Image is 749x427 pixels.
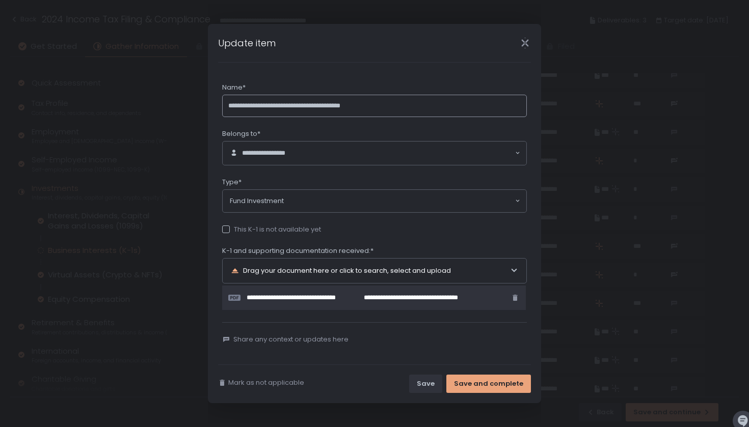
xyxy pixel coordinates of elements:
div: Save and complete [454,379,523,388]
span: Belongs to* [222,129,260,138]
div: Close [509,37,541,49]
span: K-1 and supporting documentation received:* [222,246,373,255]
input: Search for option [295,148,514,159]
button: Mark as not applicable [218,378,304,387]
span: Name* [222,83,246,92]
span: Type* [222,178,242,187]
input: Search for option [284,196,514,206]
span: Share any context or updates here [233,335,349,344]
button: Save [409,375,442,393]
div: Search for option [223,141,526,165]
div: Search for option [223,190,526,212]
span: Fund Investment [230,196,284,206]
div: Save [417,379,435,388]
button: Save and complete [446,375,531,393]
h1: Update item [218,36,276,50]
span: Mark as not applicable [228,378,304,387]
